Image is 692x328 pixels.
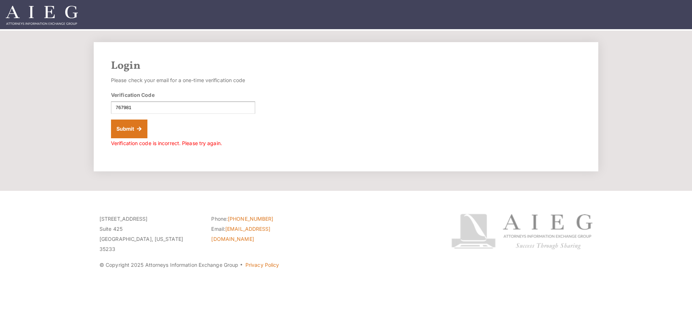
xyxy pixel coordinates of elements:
[228,216,273,222] a: [PHONE_NUMBER]
[111,140,222,146] span: Verification code is incorrect. Please try again.
[211,226,270,242] a: [EMAIL_ADDRESS][DOMAIN_NAME]
[245,262,279,268] a: Privacy Policy
[111,59,581,72] h2: Login
[111,91,155,99] label: Verification Code
[451,214,593,250] img: Attorneys Information Exchange Group logo
[211,224,312,244] li: Email:
[111,120,147,138] button: Submit
[211,214,312,224] li: Phone:
[240,265,243,268] span: ·
[99,214,200,254] p: [STREET_ADDRESS] Suite 425 [GEOGRAPHIC_DATA], [US_STATE] 35233
[6,6,78,25] img: Attorneys Information Exchange Group
[99,260,424,270] p: © Copyright 2025 Attorneys Information Exchange Group
[111,75,255,85] p: Please check your email for a one-time verification code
